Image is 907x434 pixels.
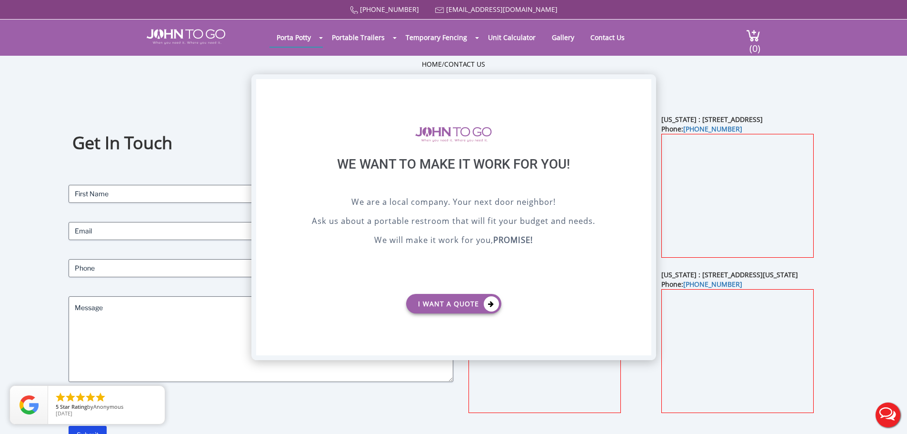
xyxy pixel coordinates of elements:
span: by [56,404,157,411]
button: Live Chat [869,396,907,434]
li:  [85,392,96,403]
span: Star Rating [60,403,87,410]
div: X [636,79,651,95]
img: Review Rating [20,395,39,414]
img: logo of viptogo [415,127,492,142]
a: I want a Quote [406,294,501,313]
span: 5 [56,403,59,410]
span: [DATE] [56,410,72,417]
b: PROMISE! [493,234,533,245]
p: Ask us about a portable restroom that will fit your budget and needs. [280,215,628,229]
li:  [55,392,66,403]
li:  [75,392,86,403]
span: Anonymous [93,403,123,410]
li:  [65,392,76,403]
p: We will make it work for you, [280,234,628,248]
p: We are a local company. Your next door neighbor! [280,196,628,210]
li:  [95,392,106,403]
div: We want to make it work for you! [280,156,628,196]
